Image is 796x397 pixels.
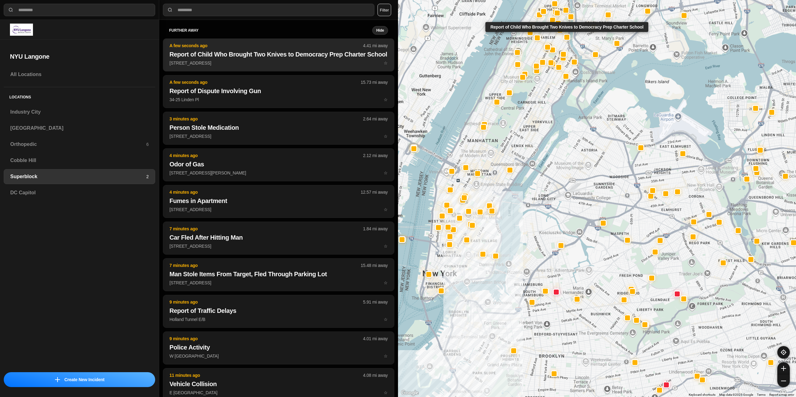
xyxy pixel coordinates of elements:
p: 4 minutes ago [169,189,361,195]
a: A few seconds ago4.41 mi awayReport of Child Who Brought Two Knives to Democracy Prep Charter Sch... [163,60,394,65]
img: icon [55,377,60,382]
a: 4 minutes ago2.12 mi awayOdor of Gas[STREET_ADDRESS][PERSON_NAME]star [163,170,394,175]
span: star [384,317,388,322]
button: Hide [372,26,388,35]
h2: Report of Child Who Brought Two Knives to Democracy Prep Charter School [169,50,388,59]
button: recenter [777,346,790,359]
span: Map data ©2025 Google [719,393,753,396]
h2: Report of Dispute Involving Gun [169,87,388,95]
span: star [384,354,388,359]
p: [STREET_ADDRESS] [169,243,388,249]
span: star [384,97,388,102]
button: iconCreate New Incident [4,372,155,387]
img: zoom-out [781,378,786,383]
button: 3 minutes ago2.64 mi awayPerson Stole Medication[STREET_ADDRESS]star [163,112,394,145]
button: 7 minutes ago15.48 mi awayMan Stole Items From Target, Fled Through Parking Lot[STREET_ADDRESS]star [163,258,394,291]
button: zoom-in [777,362,790,375]
h3: Superblock [10,173,146,180]
p: A few seconds ago [169,43,363,49]
p: 4.01 mi away [363,336,388,342]
span: star [384,170,388,175]
p: A few seconds ago [169,79,361,85]
p: 15.73 mi away [361,79,388,85]
a: Industry City [4,105,155,120]
a: Cobble Hill [4,153,155,168]
h2: Report of Traffic Delays [169,306,388,315]
h3: Cobble Hill [10,157,149,164]
h3: Orthopedic [10,141,146,148]
a: All Locations [4,67,155,82]
a: Orthopedic6 [4,137,155,152]
h5: Locations [4,87,155,105]
h2: Person Stole Medication [169,123,388,132]
h3: Industry City [10,108,149,116]
p: 9 minutes ago [169,336,363,342]
button: zoom-out [777,375,790,387]
a: [GEOGRAPHIC_DATA] [4,121,155,136]
p: 1.84 mi away [363,226,388,232]
h2: Man Stole Items From Target, Fled Through Parking Lot [169,270,388,278]
h2: NYU Langone [10,52,149,61]
p: 7 minutes ago [169,262,361,268]
p: 12.57 mi away [361,189,388,195]
p: 5.91 mi away [363,299,388,305]
h3: DC Capitol [10,189,149,196]
a: 11 minutes ago4.08 mi awayVehicle CollisionE [GEOGRAPHIC_DATA]star [163,390,394,395]
p: 15.48 mi away [361,262,388,268]
p: Create New Incident [64,377,104,383]
a: 7 minutes ago15.48 mi awayMan Stole Items From Target, Fled Through Parking Lot[STREET_ADDRESS]star [163,280,394,285]
img: zoom-in [781,366,786,371]
span: star [384,134,388,139]
img: search [167,7,173,13]
p: 7 minutes ago [169,226,363,232]
h2: Fumes in Apartment [169,196,388,205]
div: Report of Child Who Brought Two Knives to Democracy Prep Charter School [485,22,648,32]
button: A few seconds ago15.73 mi awayReport of Dispute Involving Gun34-25 Linden Plstar [163,75,394,108]
button: Keyboard shortcuts [689,393,715,397]
small: Hide [376,28,384,33]
button: 4 minutes ago2.12 mi awayOdor of Gas[STREET_ADDRESS][PERSON_NAME]star [163,148,394,181]
button: 7 minutes ago1.84 mi awayCar Fled After Hitting Man[STREET_ADDRESS]star [163,222,394,255]
a: 3 minutes ago2.64 mi awayPerson Stole Medication[STREET_ADDRESS]star [163,133,394,139]
p: 4.41 mi away [363,43,388,49]
p: [STREET_ADDRESS] [169,133,388,139]
a: Report a map error [769,393,794,396]
p: [STREET_ADDRESS] [169,280,388,286]
span: star [384,390,388,395]
h2: Car Fled After Hitting Man [169,233,388,242]
h2: Odor of Gas [169,160,388,169]
h3: All Locations [10,71,149,78]
span: star [384,244,388,249]
h2: Police Activity [169,343,388,352]
button: Filter [377,4,391,16]
button: 4 minutes ago12.57 mi awayFumes in Apartment[STREET_ADDRESS]star [163,185,394,218]
p: [STREET_ADDRESS] [169,60,388,66]
button: 9 minutes ago5.91 mi awayReport of Traffic DelaysHolland Tunnel E/Bstar [163,295,394,328]
p: E [GEOGRAPHIC_DATA] [169,390,388,396]
p: [STREET_ADDRESS] [169,206,388,213]
p: 2.64 mi away [363,116,388,122]
a: Terms (opens in new tab) [757,393,766,396]
p: 6 [146,141,149,147]
img: Google [400,389,420,397]
span: star [384,280,388,285]
a: 9 minutes ago4.01 mi awayPolice ActivityW [GEOGRAPHIC_DATA]star [163,353,394,359]
p: 2.12 mi away [363,152,388,159]
h3: [GEOGRAPHIC_DATA] [10,124,149,132]
h2: Vehicle Collision [169,380,388,388]
img: logo [10,24,33,36]
p: Holland Tunnel E/B [169,316,388,323]
span: star [384,207,388,212]
button: 9 minutes ago4.01 mi awayPolice ActivityW [GEOGRAPHIC_DATA]star [163,332,394,364]
p: W [GEOGRAPHIC_DATA] [169,353,388,359]
p: [STREET_ADDRESS][PERSON_NAME] [169,170,388,176]
a: DC Capitol [4,185,155,200]
p: 4.08 mi away [363,372,388,378]
span: star [384,61,388,65]
p: 11 minutes ago [169,372,363,378]
h5: further away [169,28,372,33]
img: search [8,7,14,13]
a: 4 minutes ago12.57 mi awayFumes in Apartment[STREET_ADDRESS]star [163,207,394,212]
p: 9 minutes ago [169,299,363,305]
